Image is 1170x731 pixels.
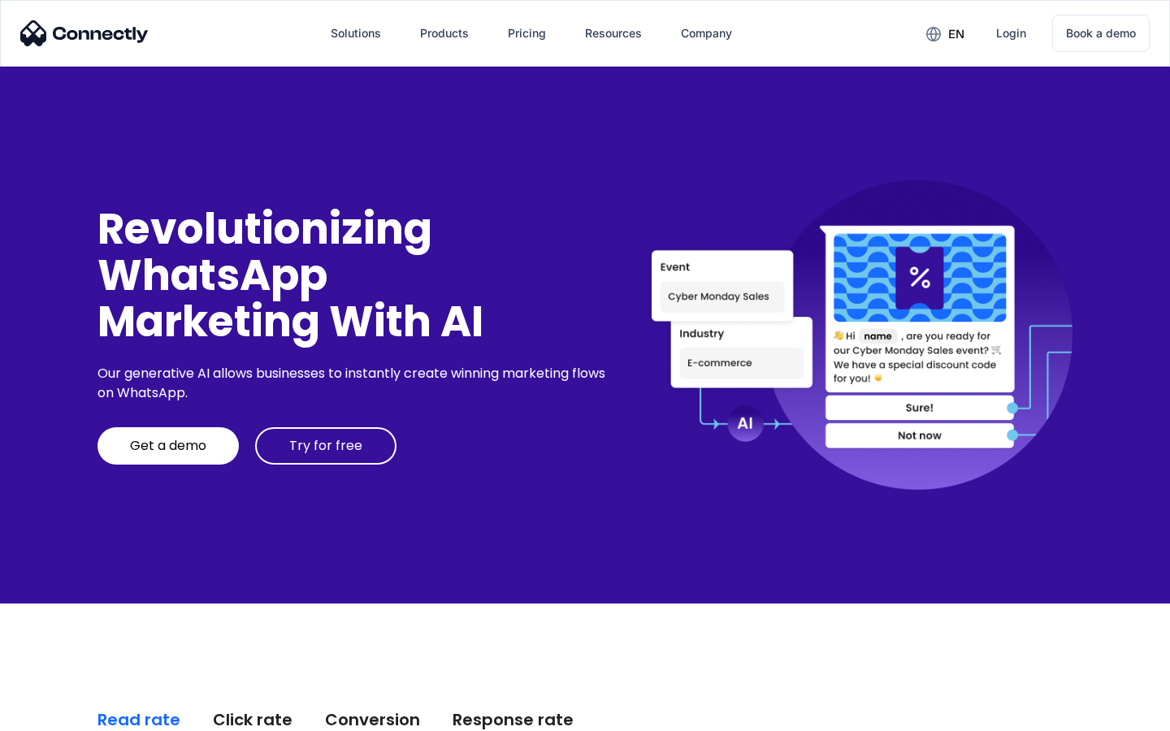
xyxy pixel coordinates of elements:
div: Click rate [213,708,292,731]
div: Read rate [97,708,180,731]
div: Company [681,22,732,45]
img: Connectly Logo [20,20,149,46]
div: Pricing [508,22,546,45]
div: Login [996,22,1026,45]
div: Solutions [331,22,381,45]
a: Try for free [255,427,396,465]
div: Conversion [325,708,420,731]
a: Pricing [495,14,559,53]
div: Try for free [289,438,362,454]
div: Revolutionizing WhatsApp Marketing With AI [97,205,611,345]
a: Get a demo [97,427,239,465]
aside: Language selected: English [16,703,97,725]
div: Get a demo [130,438,206,454]
ul: Language list [32,703,97,725]
div: Our generative AI allows businesses to instantly create winning marketing flows on WhatsApp. [97,364,611,403]
a: Book a demo [1052,15,1150,52]
div: Resources [585,22,642,45]
a: Login [983,14,1039,53]
div: Products [420,22,469,45]
div: en [948,23,964,45]
div: Response rate [453,708,574,731]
